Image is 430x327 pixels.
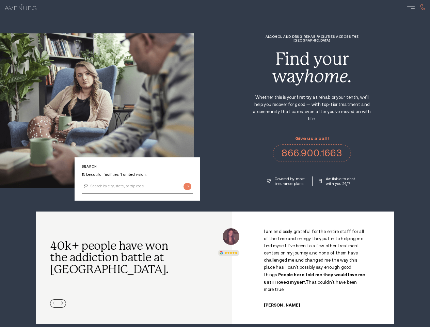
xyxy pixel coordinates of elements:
div: Find your way [252,50,371,85]
h1: Alcohol and Drug Rehab Facilities across the [GEOGRAPHIC_DATA] [252,35,371,42]
a: 866.900.1663 [273,144,351,162]
p: I am endlessly grateful for the entire staff for all of the time and energy they put in to helpin... [264,228,368,293]
h2: 40k+ people have won the addiction battle at [GEOGRAPHIC_DATA]. [50,240,173,276]
p: 15 beautiful facilities. 1 united vision. [82,172,193,177]
i: home. [304,66,352,86]
p: Covered by most insurance plans [275,176,306,186]
p: Search [82,165,193,168]
div: Next slide [60,302,63,305]
input: Search by city, state, or zip code [82,179,193,193]
strong: People here told me they would love me until I loved myself. [264,272,365,285]
input: Submit [184,183,191,190]
a: Covered by most insurance plans [267,176,306,186]
cite: [PERSON_NAME] [264,303,300,308]
p: Available to chat with you 24/7 [326,176,357,186]
div: / [242,228,385,308]
p: Whether this is your first try at rehab or your tenth, we'll help you recover for good — with top... [252,94,371,123]
p: Give us a call! [273,136,351,141]
a: Available to chat with you 24/7 [319,176,357,186]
